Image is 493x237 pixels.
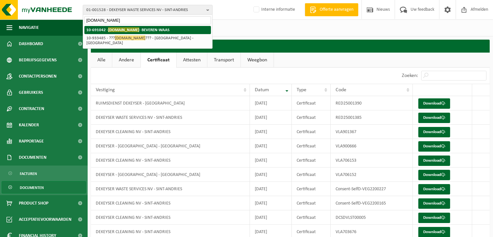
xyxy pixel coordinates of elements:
td: [DATE] [250,210,292,225]
span: [DOMAIN_NAME] [115,35,145,40]
a: Download [418,113,450,123]
td: VLA900666 [331,139,413,153]
td: Certificaat [292,182,331,196]
span: Gebruikers [19,84,43,101]
a: Download [418,127,450,137]
a: Offerte aanvragen [305,3,358,16]
td: DEKEYSER - [GEOGRAPHIC_DATA] - [GEOGRAPHIC_DATA] [91,168,250,182]
label: Interne informatie [252,5,295,15]
a: Download [418,213,450,223]
td: [DATE] [250,139,292,153]
td: [DATE] [250,168,292,182]
td: Certificaat [292,110,331,125]
td: Certificaat [292,139,331,153]
td: RUIMSDIENST DEKEYSER - [GEOGRAPHIC_DATA] [91,96,250,110]
span: Rapportage [19,133,44,149]
span: Bedrijfsgegevens [19,52,57,68]
a: Attesten [177,53,207,68]
span: Documenten [19,149,46,166]
button: 01-001528 - DEKEYSER WASTE SERVICES NV - SINT-ANDRIES [83,5,213,15]
td: Consent-SelfD-VEG2200227 [331,182,413,196]
h2: Documenten [91,40,490,52]
td: VLA901367 [331,125,413,139]
td: DEKEYSER - [GEOGRAPHIC_DATA] - [GEOGRAPHIC_DATA] [91,139,250,153]
td: DEKEYSER CLEANING NV - SINT-ANDRIES [91,196,250,210]
td: DEKEYSER CLEANING NV - SINT-ANDRIES [91,210,250,225]
td: DEKEYSER CLEANING NV - SINT-ANDRIES [91,153,250,168]
span: Product Shop [19,195,48,211]
td: RED25001385 [331,110,413,125]
a: Download [418,170,450,180]
a: Alle [91,53,112,68]
td: DCSDVLST00005 [331,210,413,225]
span: Contracten [19,101,44,117]
a: Transport [207,53,240,68]
label: Zoeken: [402,73,418,79]
span: Facturen [20,168,37,180]
td: RED25001390 [331,96,413,110]
input: Zoeken naar gekoppelde vestigingen [84,16,211,24]
a: Download [418,198,450,209]
a: Weegbon [241,53,274,68]
td: Certificaat [292,168,331,182]
td: DEKEYSER WASTE SERVICES NV - SINT-ANDRIES [91,110,250,125]
span: Acceptatievoorwaarden [19,211,71,228]
span: Code [336,87,346,93]
span: 01-001528 - DEKEYSER WASTE SERVICES NV - SINT-ANDRIES [86,5,204,15]
a: Download [418,184,450,194]
td: [DATE] [250,125,292,139]
a: Andere [112,53,141,68]
span: Dashboard [19,36,43,52]
td: [DATE] [250,153,292,168]
td: [DATE] [250,96,292,110]
td: Certificaat [292,153,331,168]
span: Vestiging [96,87,115,93]
span: Offerte aanvragen [318,6,355,13]
a: Download [418,156,450,166]
li: 10-933485 - ??? ??? - [GEOGRAPHIC_DATA] - [GEOGRAPHIC_DATA] [84,34,211,47]
td: VLA706152 [331,168,413,182]
td: Certificaat [292,125,331,139]
td: [DATE] [250,182,292,196]
span: Navigatie [19,19,39,36]
span: [DOMAIN_NAME] [108,27,139,32]
a: Facturen [2,167,86,180]
td: DEKEYSER CLEANING NV - SINT-ANDRIES [91,125,250,139]
a: Download [418,98,450,109]
td: [DATE] [250,110,292,125]
td: VLA706153 [331,153,413,168]
span: Documenten [20,181,44,194]
span: Kalender [19,117,39,133]
td: Certificaat [292,210,331,225]
span: Type [297,87,306,93]
a: Download [418,141,450,152]
td: Certificaat [292,196,331,210]
span: Contactpersonen [19,68,56,84]
td: Certificaat [292,96,331,110]
td: Consent-SelfD-VEG2200165 [331,196,413,210]
a: Certificaat [141,53,176,68]
td: [DATE] [250,196,292,210]
span: Datum [255,87,269,93]
a: Documenten [2,181,86,193]
strong: 10-691042 - - BEVEREN-WAAS [86,27,169,32]
td: DEKEYSER WASTE SERVICES NV - SINT-ANDRIES [91,182,250,196]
